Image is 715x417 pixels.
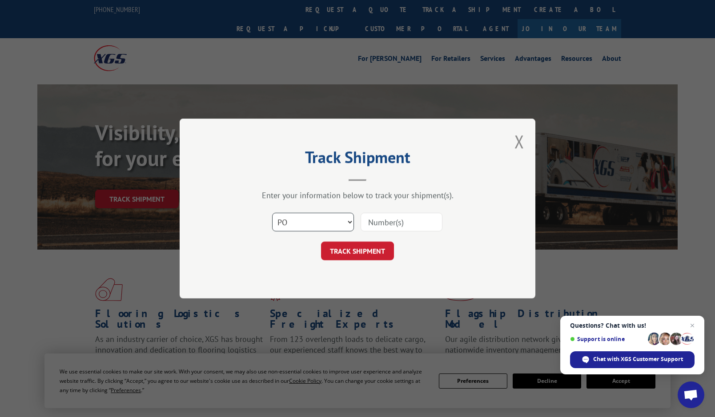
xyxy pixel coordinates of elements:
span: Questions? Chat with us! [570,322,695,329]
span: Chat with XGS Customer Support [570,351,695,368]
h2: Track Shipment [224,151,491,168]
div: Enter your information below to track your shipment(s). [224,190,491,200]
input: Number(s) [361,213,442,231]
a: Open chat [678,381,704,408]
span: Support is online [570,336,645,342]
span: Chat with XGS Customer Support [593,355,683,363]
button: TRACK SHIPMENT [321,242,394,260]
button: Close modal [514,130,524,153]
